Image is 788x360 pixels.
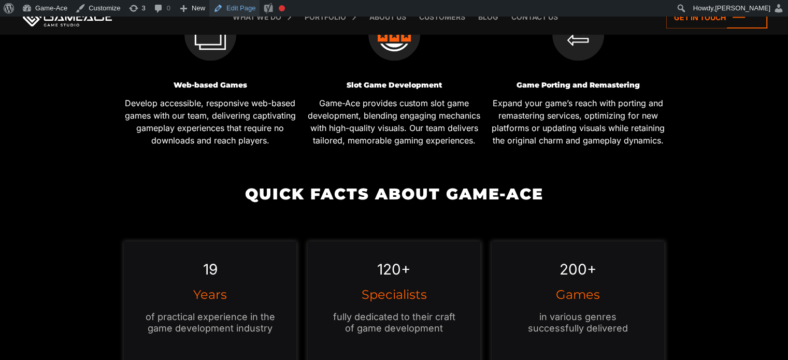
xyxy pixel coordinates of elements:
em: 19 [203,261,218,278]
p: of practical experience in the game development industry [145,311,276,334]
h2: Quick Facts about Game-Ace [118,185,670,203]
span: [PERSON_NAME] [715,4,770,12]
a: Get in touch [666,6,767,28]
h3: Specialists [328,289,460,301]
p: Game-Ace provides custom slot game development, blending engaging mechanics with high-quality vis... [306,97,482,147]
h3: Slot Game Development [306,81,482,89]
img: Web-based Games [184,9,236,61]
p: fully dedicated to their craft of game development [328,311,460,334]
img: Game Porting and Remastering [552,9,604,61]
h3: Games [512,289,643,301]
p: Expand your game’s reach with porting and remastering services, optimizing for new platforms or u... [490,97,666,147]
p: in various genres successfully delivered [512,311,643,334]
em: 120+ [377,261,411,278]
h3: Web-based Games [122,81,298,89]
img: Slot Game Development [368,9,420,61]
p: Develop accessible, responsive web-based games with our team, delivering captivating gameplay exp... [122,97,298,147]
em: 200+ [560,261,597,278]
h3: Years [145,289,276,301]
h3: Game Porting and Remastering [490,81,666,89]
div: Focus keyphrase not set [279,5,285,11]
